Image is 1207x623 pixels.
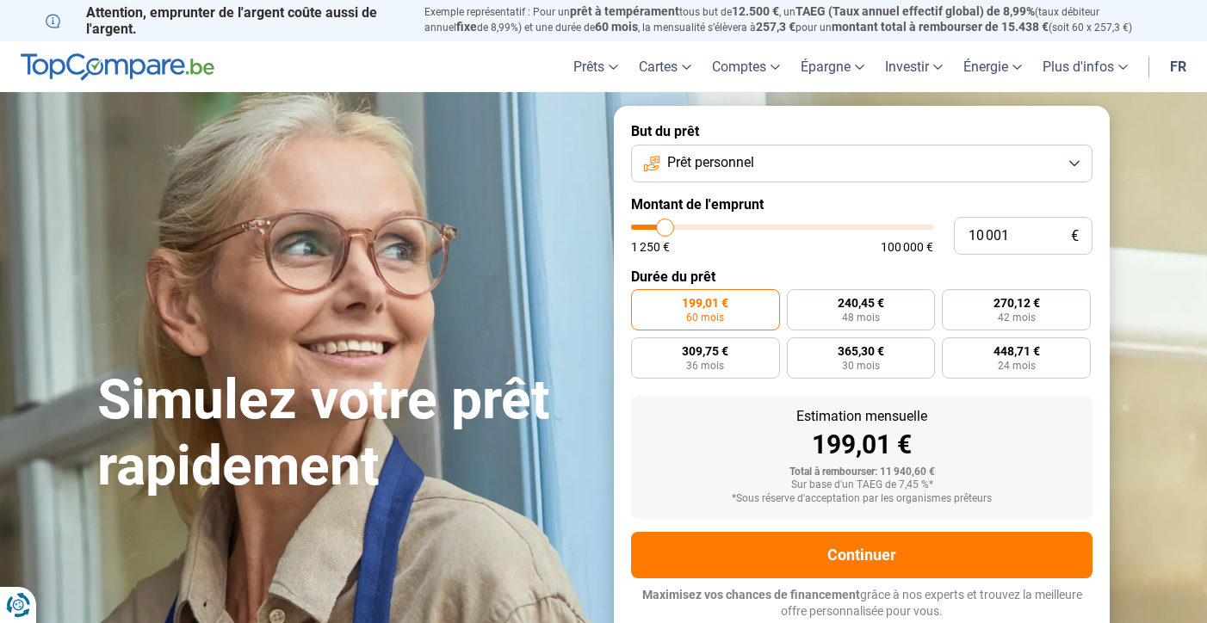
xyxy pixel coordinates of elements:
[642,588,860,601] span: Maximisez vos chances de financement
[953,41,1032,92] a: Énergie
[628,41,702,92] a: Cartes
[631,268,1092,285] label: Durée du prêt
[686,312,724,323] span: 60 mois
[998,361,1036,371] span: 24 mois
[456,20,477,34] span: fixe
[842,312,880,323] span: 48 mois
[1071,229,1079,244] span: €
[795,4,1035,18] span: TAEG (Taux annuel effectif global) de 8,99%
[1160,41,1197,92] a: fr
[631,587,1092,620] p: grâce à nos experts et trouvez la meilleure offre personnalisée pour vous.
[682,297,728,309] span: 199,01 €
[570,4,679,18] span: prêt à tempérament
[993,345,1040,357] span: 448,71 €
[686,361,724,371] span: 36 mois
[631,532,1092,578] button: Continuer
[998,312,1036,323] span: 42 mois
[682,345,728,357] span: 309,75 €
[645,493,1079,505] div: *Sous réserve d'acceptation par les organismes prêteurs
[424,4,1161,35] p: Exemple représentatif : Pour un tous but de , un (taux débiteur annuel de 8,99%) et une durée de ...
[875,41,953,92] a: Investir
[667,153,754,172] span: Prêt personnel
[838,297,884,309] span: 240,45 €
[832,20,1049,34] span: montant total à rembourser de 15.438 €
[563,41,628,92] a: Prêts
[21,53,214,81] img: TopCompare
[645,432,1079,458] div: 199,01 €
[993,297,1040,309] span: 270,12 €
[732,4,779,18] span: 12.500 €
[838,345,884,357] span: 365,30 €
[97,367,593,500] h1: Simulez votre prêt rapidement
[881,241,933,253] span: 100 000 €
[631,145,1092,182] button: Prêt personnel
[756,20,795,34] span: 257,3 €
[631,123,1092,139] label: But du prêt
[645,479,1079,491] div: Sur base d'un TAEG de 7,45 %*
[702,41,790,92] a: Comptes
[790,41,875,92] a: Épargne
[631,241,670,253] span: 1 250 €
[46,4,404,37] p: Attention, emprunter de l'argent coûte aussi de l'argent.
[645,410,1079,423] div: Estimation mensuelle
[595,20,638,34] span: 60 mois
[631,196,1092,213] label: Montant de l'emprunt
[842,361,880,371] span: 30 mois
[1032,41,1138,92] a: Plus d'infos
[645,466,1079,478] div: Total à rembourser: 11 940,60 €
